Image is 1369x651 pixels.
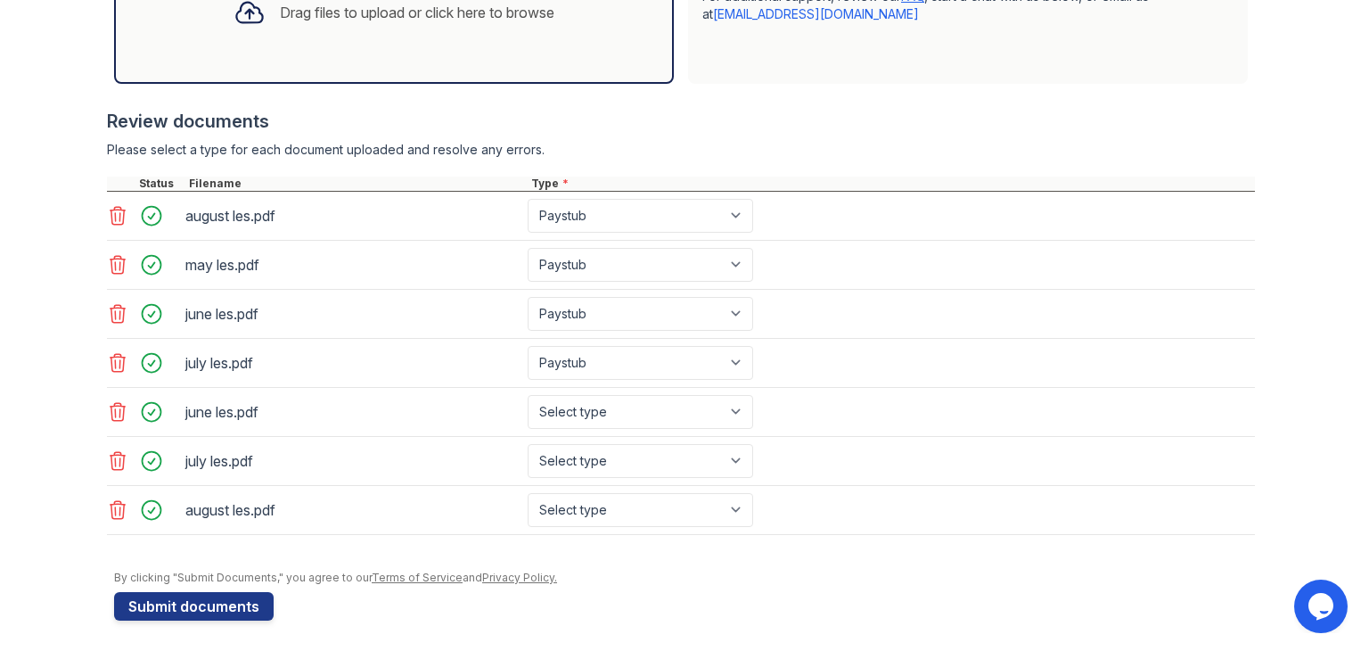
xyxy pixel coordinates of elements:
[372,571,463,584] a: Terms of Service
[185,177,528,191] div: Filename
[185,349,521,377] div: july les.pdf
[185,202,521,230] div: august les.pdf
[107,109,1255,134] div: Review documents
[482,571,557,584] a: Privacy Policy.
[280,2,554,23] div: Drag files to upload or click here to browse
[114,592,274,621] button: Submit documents
[713,6,919,21] a: [EMAIL_ADDRESS][DOMAIN_NAME]
[114,571,1255,585] div: By clicking "Submit Documents," you agree to our and
[185,447,521,475] div: july les.pdf
[107,141,1255,159] div: Please select a type for each document uploaded and resolve any errors.
[1294,580,1351,633] iframe: chat widget
[185,398,521,426] div: june les.pdf
[528,177,1255,191] div: Type
[135,177,185,191] div: Status
[185,300,521,328] div: june les.pdf
[185,251,521,279] div: may les.pdf
[185,496,521,524] div: august les.pdf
